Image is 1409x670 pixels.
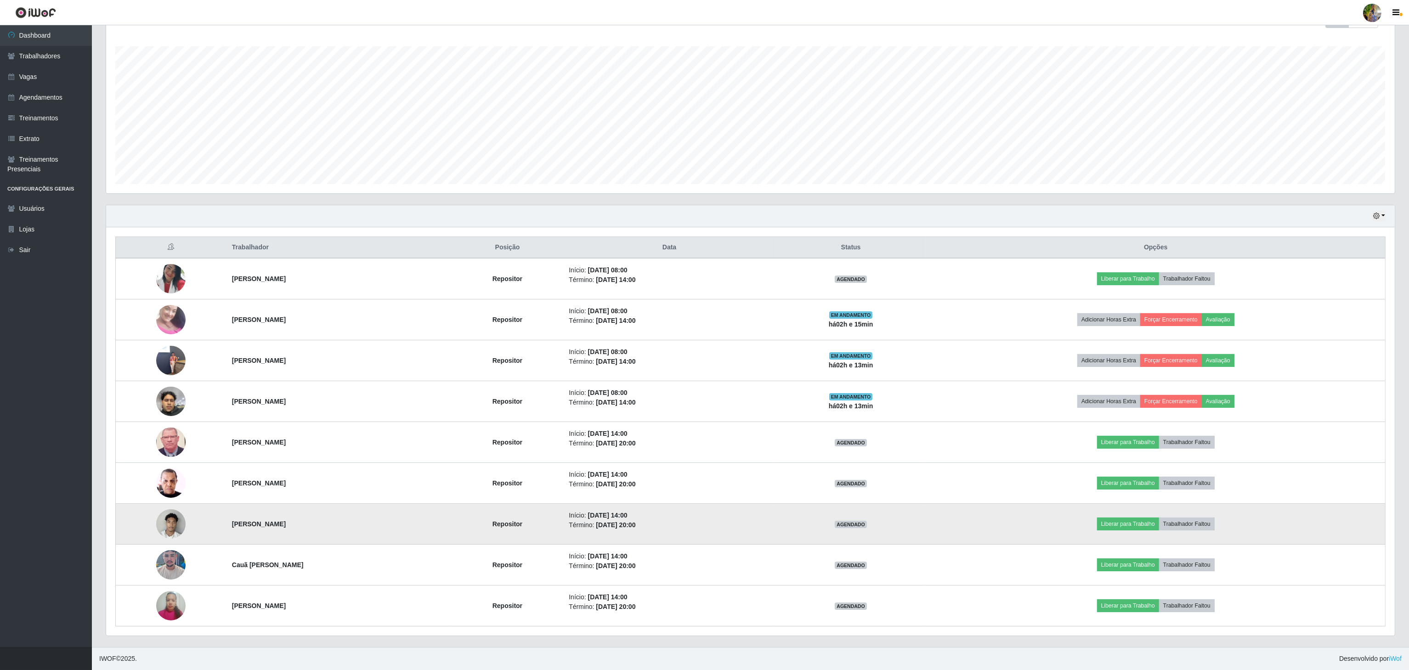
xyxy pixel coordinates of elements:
[588,266,628,274] time: [DATE] 08:00
[926,237,1385,259] th: Opções
[596,358,635,365] time: [DATE] 14:00
[835,521,867,528] span: AGENDADO
[1097,272,1159,285] button: Liberar para Trabalho
[569,388,770,398] li: Início:
[492,316,522,323] strong: Repositor
[1140,354,1202,367] button: Forçar Encerramento
[588,552,628,560] time: [DATE] 14:00
[492,439,522,446] strong: Repositor
[829,393,873,400] span: EM ANDAMENTO
[1159,272,1215,285] button: Trabalhador Faltou
[1202,395,1234,408] button: Avaliação
[596,562,635,569] time: [DATE] 20:00
[1339,654,1402,664] span: Desenvolvido por
[569,316,770,326] li: Término:
[492,520,522,528] strong: Repositor
[596,603,635,610] time: [DATE] 20:00
[569,552,770,561] li: Início:
[829,402,873,410] strong: há 02 h e 13 min
[156,463,186,502] img: 1752502072081.jpeg
[569,602,770,612] li: Término:
[99,654,137,664] span: © 2025 .
[596,276,635,283] time: [DATE] 14:00
[156,504,186,543] img: 1752582436297.jpeg
[829,311,873,319] span: EM ANDAMENTO
[1389,655,1402,662] a: iWof
[232,520,286,528] strong: [PERSON_NAME]
[232,439,286,446] strong: [PERSON_NAME]
[1159,518,1215,530] button: Trabalhador Faltou
[492,561,522,569] strong: Repositor
[156,293,186,346] img: 1753110543973.jpeg
[1097,558,1159,571] button: Liberar para Trabalho
[232,357,286,364] strong: [PERSON_NAME]
[569,265,770,275] li: Início:
[588,471,628,478] time: [DATE] 14:00
[588,430,628,437] time: [DATE] 14:00
[569,357,770,366] li: Término:
[156,382,186,421] img: 1757116559947.jpeg
[569,347,770,357] li: Início:
[569,429,770,439] li: Início:
[596,399,635,406] time: [DATE] 14:00
[835,480,867,487] span: AGENDADO
[596,317,635,324] time: [DATE] 14:00
[1159,436,1215,449] button: Trabalhador Faltou
[99,655,116,662] span: IWOF
[1077,395,1140,408] button: Adicionar Horas Extra
[156,532,186,597] img: 1757527651666.jpeg
[596,439,635,447] time: [DATE] 20:00
[1159,599,1215,612] button: Trabalhador Faltou
[492,398,522,405] strong: Repositor
[596,521,635,529] time: [DATE] 20:00
[569,479,770,489] li: Término:
[835,562,867,569] span: AGENDADO
[232,316,286,323] strong: [PERSON_NAME]
[835,276,867,283] span: AGENDADO
[1140,395,1202,408] button: Forçar Encerramento
[835,602,867,610] span: AGENDADO
[835,439,867,446] span: AGENDADO
[1159,477,1215,490] button: Trabalhador Faltou
[588,307,628,315] time: [DATE] 08:00
[232,275,286,282] strong: [PERSON_NAME]
[829,352,873,360] span: EM ANDAMENTO
[226,237,452,259] th: Trabalhador
[588,348,628,355] time: [DATE] 08:00
[156,334,186,387] img: 1756392573603.jpeg
[232,398,286,405] strong: [PERSON_NAME]
[492,602,522,609] strong: Repositor
[232,602,286,609] strong: [PERSON_NAME]
[569,470,770,479] li: Início:
[569,275,770,285] li: Término:
[1097,436,1159,449] button: Liberar para Trabalho
[156,586,186,625] img: 1757972947537.jpeg
[569,520,770,530] li: Término:
[588,512,628,519] time: [DATE] 14:00
[829,361,873,369] strong: há 02 h e 13 min
[232,479,286,487] strong: [PERSON_NAME]
[569,306,770,316] li: Início:
[156,253,186,305] img: 1748554596327.jpeg
[1097,599,1159,612] button: Liberar para Trabalho
[588,389,628,396] time: [DATE] 08:00
[1202,313,1234,326] button: Avaliação
[569,511,770,520] li: Início:
[1077,354,1140,367] button: Adicionar Horas Extra
[15,7,56,18] img: CoreUI Logo
[569,439,770,448] li: Término:
[1077,313,1140,326] button: Adicionar Horas Extra
[492,357,522,364] strong: Repositor
[1140,313,1202,326] button: Forçar Encerramento
[1097,477,1159,490] button: Liberar para Trabalho
[1202,354,1234,367] button: Avaliação
[232,561,304,569] strong: Cauã [PERSON_NAME]
[563,237,775,259] th: Data
[492,275,522,282] strong: Repositor
[829,321,873,328] strong: há 02 h e 15 min
[569,398,770,407] li: Término:
[596,480,635,488] time: [DATE] 20:00
[156,423,186,462] img: 1750202852235.jpeg
[569,561,770,571] li: Término:
[452,237,564,259] th: Posição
